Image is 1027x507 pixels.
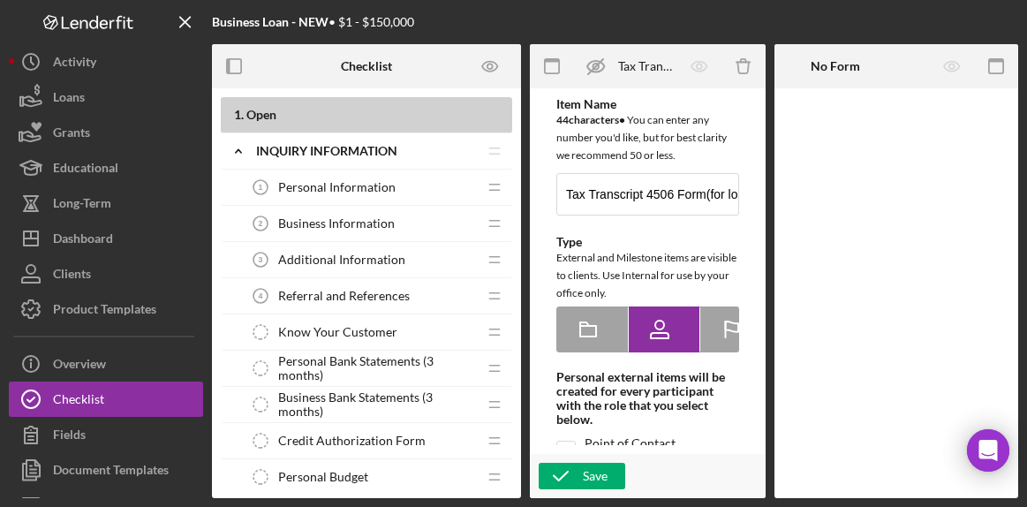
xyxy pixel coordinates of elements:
tspan: 1 [259,183,263,192]
button: Grants [9,115,203,150]
div: Dashboard [53,221,113,261]
div: Checklist [53,382,104,421]
button: Preview as [471,47,510,87]
span: Personal Budget [278,470,368,484]
button: Dashboard [9,221,203,256]
div: Item Name [556,97,739,111]
tspan: 2 [259,219,263,228]
button: Long-Term [9,185,203,221]
span: Additional Information [278,253,405,267]
div: Point of Contact (recommended) [585,436,739,465]
span: Credit Authorization Form [278,434,426,448]
div: You can enter any number you'd like, but for best clarity we recommend 50 or less. [556,111,739,164]
button: Fields [9,417,203,452]
button: Activity [9,44,203,79]
button: Educational [9,150,203,185]
button: Save [539,463,625,489]
b: Checklist [341,59,392,73]
span: Business Bank Statements (3 months) [278,390,477,419]
div: Open Intercom Messenger [967,429,1009,472]
div: Tax Transcript 4506 Form(for loans over$50k) [618,59,677,73]
div: Document Templates [53,452,169,492]
tspan: 3 [259,255,263,264]
div: Personal external items will be created for every participant with the role that you select below. [556,370,739,427]
div: Fields [53,417,86,457]
button: Document Templates [9,452,203,488]
div: Save [583,463,608,489]
div: INQUIRY INFORMATION [256,144,477,158]
div: Activity [53,44,96,84]
span: Business Information [278,216,395,231]
span: Know Your Customer [278,325,397,339]
b: No Form [811,59,860,73]
div: Overview [53,346,106,386]
div: • $1 - $150,000 [212,15,414,29]
button: Product Templates [9,291,203,327]
button: Loans [9,79,203,115]
div: External and Milestone items are visible to clients. Use Internal for use by your office only. [556,249,739,302]
div: Loans [53,79,85,119]
button: Checklist [9,382,203,417]
span: Open [246,107,276,122]
span: Personal Information [278,180,396,194]
div: Long-Term [53,185,111,225]
div: Type [556,235,739,249]
div: Grants [53,115,90,155]
tspan: 4 [259,291,263,300]
div: Clients [53,256,91,296]
span: Personal Bank Statements (3 months) [278,354,477,382]
b: Business Loan - NEW [212,14,328,29]
b: 44 character s • [556,113,625,126]
span: 1 . [234,107,244,122]
div: Educational [53,150,118,190]
button: Clients [9,256,203,291]
button: Overview [9,346,203,382]
span: Referral and References [278,289,410,303]
div: Product Templates [53,291,156,331]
